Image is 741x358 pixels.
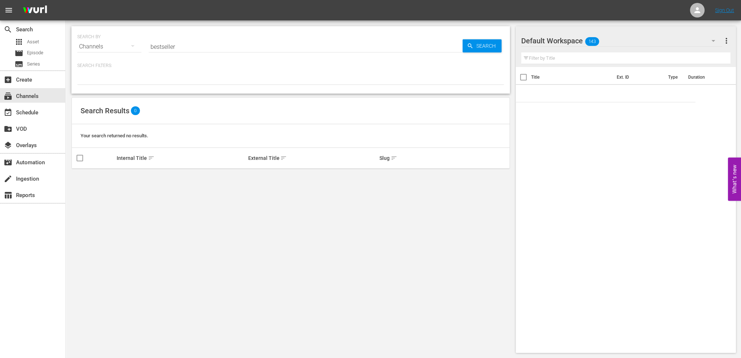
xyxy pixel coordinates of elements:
span: menu [4,6,13,15]
div: Channels [77,36,141,57]
th: Title [531,67,612,87]
div: External Title [248,154,377,162]
span: Search Results [81,106,129,115]
span: Your search returned no results. [81,133,148,138]
a: Sign Out [715,7,734,13]
div: Internal Title [117,154,246,162]
span: Episode [27,49,43,56]
th: Duration [683,67,727,87]
th: Ext. ID [612,67,663,87]
span: Episode [15,49,23,58]
span: Search [473,39,502,52]
span: 143 [585,34,599,49]
button: Open Feedback Widget [728,157,741,201]
div: Default Workspace [521,31,722,51]
span: more_vert [722,36,730,45]
span: 0 [131,106,140,115]
span: Channels [4,92,12,101]
span: Automation [4,158,12,167]
p: Search Filters: [77,63,504,69]
span: Reports [4,191,12,200]
img: ans4CAIJ8jUAAAAAAAAAAAAAAAAAAAAAAAAgQb4GAAAAAAAAAAAAAAAAAAAAAAAAJMjXAAAAAAAAAAAAAAAAAAAAAAAAgAT5G... [17,2,52,19]
span: Create [4,75,12,84]
span: VOD [4,125,12,133]
th: Type [663,67,683,87]
button: Search [463,39,502,52]
span: sort [280,155,287,161]
span: Series [27,60,40,68]
span: Overlays [4,141,12,150]
span: Schedule [4,108,12,117]
span: sort [391,155,397,161]
span: Search [4,25,12,34]
span: Asset [27,38,39,46]
span: Asset [15,38,23,46]
div: Slug [379,154,508,162]
span: Series [15,60,23,68]
span: sort [148,155,155,161]
span: Ingestion [4,174,12,183]
button: more_vert [722,32,730,50]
